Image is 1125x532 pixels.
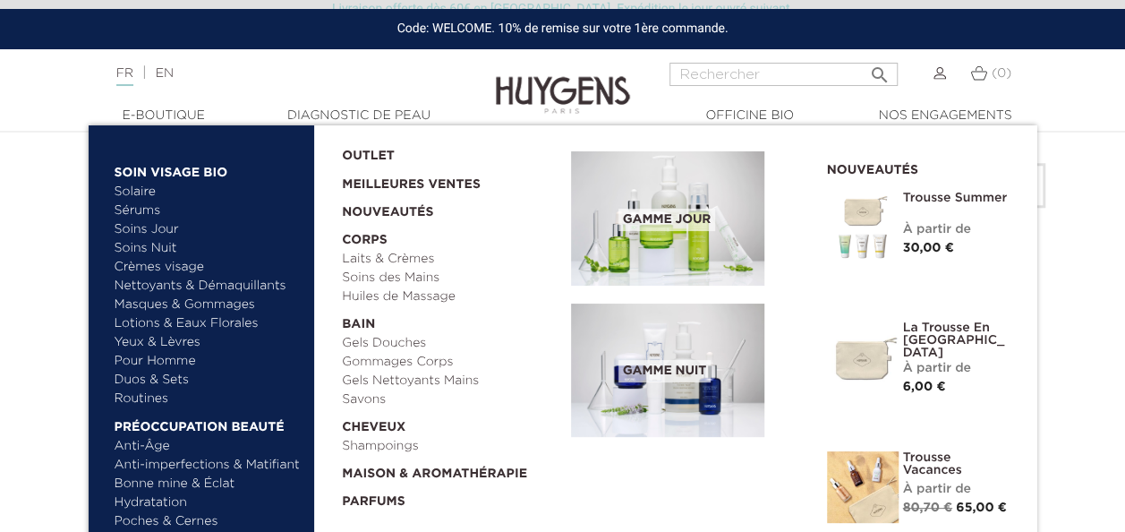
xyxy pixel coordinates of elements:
[115,183,302,202] a: Solaire
[856,107,1035,125] a: Nos engagements
[342,437,558,456] a: Shampoings
[107,63,456,84] div: |
[115,258,302,277] a: Crèmes visage
[269,107,448,125] a: Diagnostic de peau
[342,287,558,306] a: Huiles de Massage
[115,512,302,531] a: Poches & Cernes
[827,192,899,263] img: Trousse Summer
[115,333,302,352] a: Yeux & Lèvres
[496,47,630,116] img: Huygens
[903,381,946,393] span: 6,00 €
[115,493,302,512] a: Hydratation
[115,390,302,408] a: Routines
[342,390,558,409] a: Savons
[669,63,898,86] input: Rechercher
[115,456,302,475] a: Anti-imperfections & Matifiant
[115,277,302,296] a: Nettoyants & Démaquillants
[115,437,302,456] a: Anti-Âge
[869,59,891,81] i: 
[342,222,558,250] a: Corps
[156,67,174,80] a: EN
[342,353,558,372] a: Gommages Corps
[115,371,302,390] a: Duos & Sets
[115,314,302,333] a: Lotions & Eaux Florales
[903,451,1010,476] a: Trousse Vacances
[342,306,558,334] a: Bain
[115,296,302,314] a: Masques & Gommages
[827,157,1010,178] h2: Nouveautés
[342,138,542,166] a: OUTLET
[115,408,302,437] a: Préoccupation beauté
[903,242,954,254] span: 30,00 €
[618,360,711,382] span: Gamme nuit
[571,151,800,286] a: Gamme jour
[115,202,302,220] a: Sérums
[827,322,899,393] img: La Trousse en Coton
[342,250,558,269] a: Laits & Crèmes
[571,304,764,438] img: routine_nuit_banner.jpg
[115,220,302,239] a: Soins Jour
[903,480,1010,499] div: À partir de
[571,151,764,286] img: routine_jour_banner.jpg
[342,409,558,437] a: Cheveux
[956,502,1007,514] span: 65,00 €
[342,166,542,194] a: Meilleures Ventes
[342,484,558,511] a: Parfums
[661,107,839,125] a: Officine Bio
[342,456,558,484] a: Maison & Aromathérapie
[342,194,558,222] a: Nouveautés
[992,67,1011,80] span: (0)
[903,192,1010,204] a: Trousse Summer
[116,67,133,86] a: FR
[903,220,1010,239] div: À partir de
[342,269,558,287] a: Soins des Mains
[115,154,302,183] a: Soin Visage Bio
[115,239,286,258] a: Soins Nuit
[903,502,952,514] span: 80,70 €
[115,352,302,371] a: Pour Homme
[74,107,253,125] a: E-Boutique
[827,451,899,523] img: La Trousse vacances
[571,304,800,438] a: Gamme nuit
[115,475,302,493] a: Bonne mine & Éclat
[618,209,715,231] span: Gamme jour
[864,57,896,82] button: 
[342,334,558,353] a: Gels Douches
[903,359,1010,378] div: À partir de
[342,372,558,390] a: Gels Nettoyants Mains
[903,322,1010,359] a: La Trousse en [GEOGRAPHIC_DATA]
